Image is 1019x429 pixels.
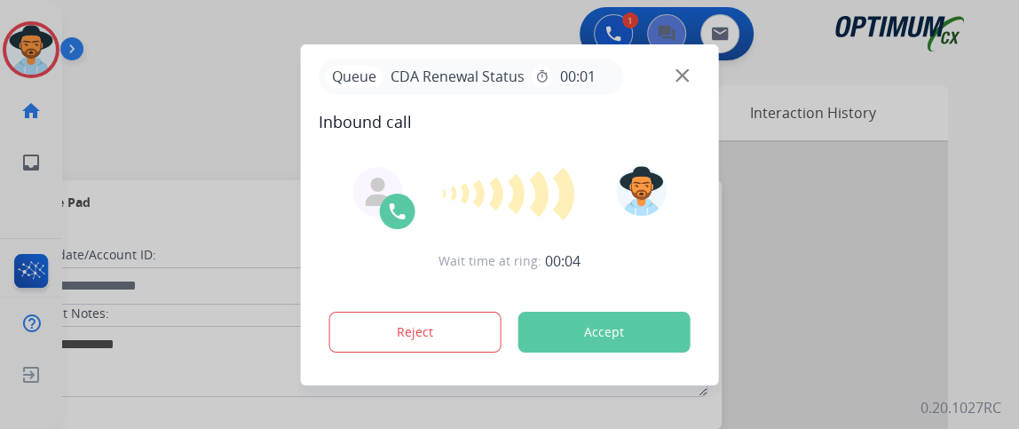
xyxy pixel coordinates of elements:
[518,312,691,353] button: Accept
[545,250,581,272] span: 00:04
[438,252,541,270] span: Wait time at ring:
[920,397,1001,418] p: 0.20.1027RC
[560,66,596,87] span: 00:01
[535,69,549,83] mat-icon: timer
[326,66,383,88] p: Queue
[387,201,408,222] img: call-icon
[616,166,666,216] img: avatar
[675,68,689,82] img: close-button
[364,178,392,206] img: agent-avatar
[383,66,532,87] span: CDA Renewal Status
[319,109,701,134] span: Inbound call
[329,312,502,353] button: Reject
